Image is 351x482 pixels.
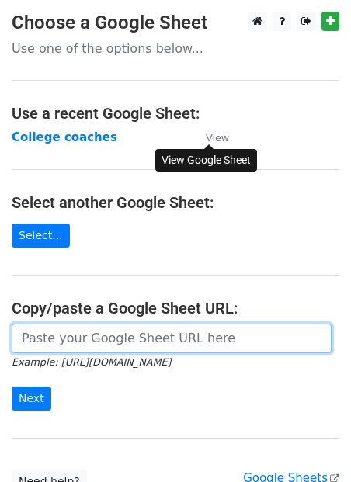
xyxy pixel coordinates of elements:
a: Select... [12,224,70,248]
h4: Use a recent Google Sheet: [12,104,339,123]
input: Paste your Google Sheet URL here [12,324,332,353]
h4: Copy/paste a Google Sheet URL: [12,299,339,317]
a: College coaches [12,130,117,144]
iframe: Chat Widget [273,407,351,482]
h3: Choose a Google Sheet [12,12,339,34]
input: Next [12,387,51,411]
small: View [206,132,229,144]
small: Example: [URL][DOMAIN_NAME] [12,356,171,368]
p: Use one of the options below... [12,40,339,57]
div: View Google Sheet [155,149,257,172]
h4: Select another Google Sheet: [12,193,339,212]
a: View [190,130,229,144]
